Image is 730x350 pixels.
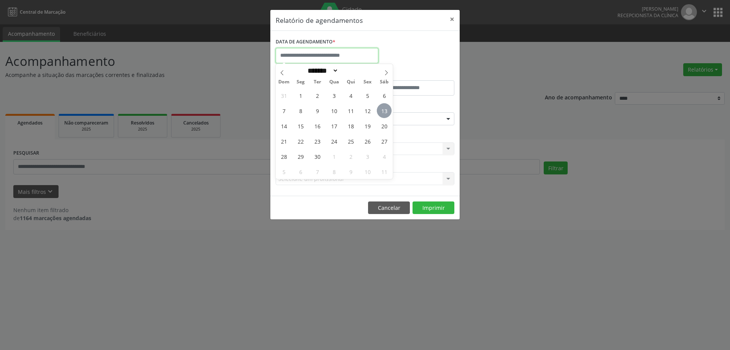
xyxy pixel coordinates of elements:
span: Dom [276,80,292,85]
span: Setembro 30, 2025 [310,149,325,164]
span: Outubro 1, 2025 [327,149,341,164]
span: Setembro 14, 2025 [276,118,291,133]
span: Outubro 5, 2025 [276,164,291,179]
span: Qui [343,80,359,85]
span: Outubro 9, 2025 [343,164,358,179]
input: Year [338,67,363,75]
span: Setembro 5, 2025 [360,88,375,103]
label: DATA DE AGENDAMENTO [276,36,335,48]
span: Outubro 7, 2025 [310,164,325,179]
select: Month [305,67,338,75]
span: Setembro 9, 2025 [310,103,325,118]
span: Outubro 8, 2025 [327,164,341,179]
span: Setembro 24, 2025 [327,134,341,149]
span: Outubro 6, 2025 [293,164,308,179]
span: Seg [292,80,309,85]
span: Setembro 8, 2025 [293,103,308,118]
button: Cancelar [368,201,410,214]
span: Setembro 22, 2025 [293,134,308,149]
span: Sáb [376,80,393,85]
span: Setembro 28, 2025 [276,149,291,164]
span: Setembro 19, 2025 [360,118,375,133]
span: Setembro 21, 2025 [276,134,291,149]
span: Outubro 2, 2025 [343,149,358,164]
span: Setembro 25, 2025 [343,134,358,149]
span: Setembro 26, 2025 [360,134,375,149]
label: ATÉ [367,69,454,80]
span: Setembro 6, 2025 [377,88,392,103]
span: Outubro 3, 2025 [360,149,375,164]
span: Outubro 4, 2025 [377,149,392,164]
span: Setembro 4, 2025 [343,88,358,103]
span: Setembro 27, 2025 [377,134,392,149]
h5: Relatório de agendamentos [276,15,363,25]
span: Sex [359,80,376,85]
span: Outubro 11, 2025 [377,164,392,179]
span: Outubro 10, 2025 [360,164,375,179]
span: Setembro 7, 2025 [276,103,291,118]
span: Setembro 20, 2025 [377,118,392,133]
span: Setembro 12, 2025 [360,103,375,118]
span: Ter [309,80,326,85]
span: Setembro 18, 2025 [343,118,358,133]
span: Agosto 31, 2025 [276,88,291,103]
span: Setembro 17, 2025 [327,118,341,133]
span: Setembro 29, 2025 [293,149,308,164]
span: Qua [326,80,343,85]
span: Setembro 3, 2025 [327,88,341,103]
span: Setembro 10, 2025 [327,103,341,118]
span: Setembro 1, 2025 [293,88,308,103]
span: Setembro 2, 2025 [310,88,325,103]
span: Setembro 11, 2025 [343,103,358,118]
span: Setembro 23, 2025 [310,134,325,149]
button: Imprimir [413,201,454,214]
span: Setembro 15, 2025 [293,118,308,133]
span: Setembro 13, 2025 [377,103,392,118]
button: Close [444,10,460,29]
span: Setembro 16, 2025 [310,118,325,133]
